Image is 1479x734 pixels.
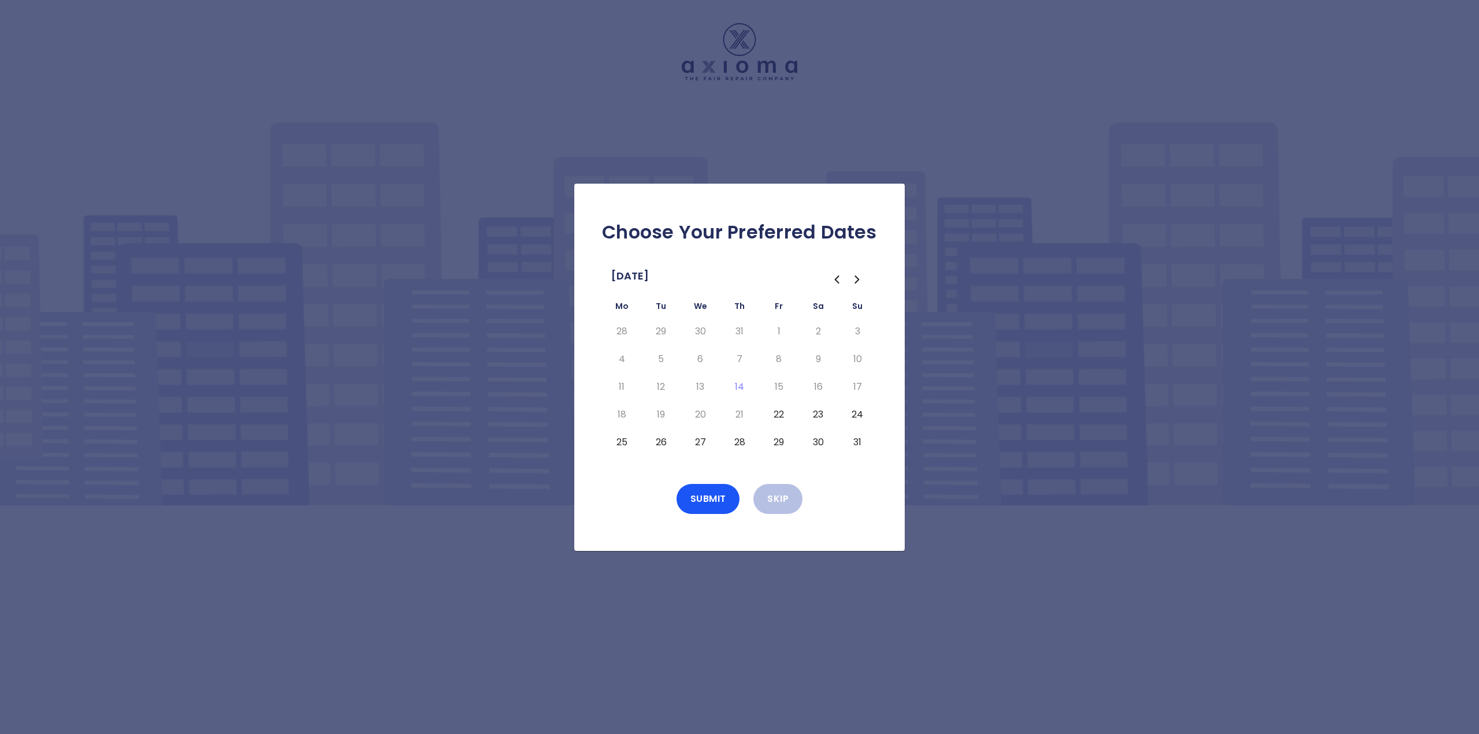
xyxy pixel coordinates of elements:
[651,350,671,368] button: Tuesday, August 5th, 2025
[611,405,632,424] button: Monday, August 18th, 2025
[847,405,868,424] button: Sunday, August 24th, 2025
[729,322,750,341] button: Thursday, July 31st, 2025
[611,378,632,396] button: Monday, August 11th, 2025
[729,378,750,396] button: Today, Thursday, August 14th, 2025
[826,269,847,290] button: Go to the Previous Month
[611,267,649,285] span: [DATE]
[677,484,740,514] button: Submit
[690,433,711,452] button: Wednesday, August 27th, 2025
[611,433,632,452] button: Monday, August 25th, 2025
[808,433,828,452] button: Saturday, August 30th, 2025
[651,378,671,396] button: Tuesday, August 12th, 2025
[847,350,868,368] button: Sunday, August 10th, 2025
[690,378,711,396] button: Wednesday, August 13th, 2025
[681,299,720,318] th: Wednesday
[651,433,671,452] button: Tuesday, August 26th, 2025
[838,299,877,318] th: Sunday
[602,299,877,456] table: August 2025
[641,299,681,318] th: Tuesday
[768,405,789,424] button: Friday, August 22nd, 2025
[768,378,789,396] button: Friday, August 15th, 2025
[759,299,798,318] th: Friday
[847,378,868,396] button: Sunday, August 17th, 2025
[611,322,632,341] button: Monday, July 28th, 2025
[847,322,868,341] button: Sunday, August 3rd, 2025
[768,350,789,368] button: Friday, August 8th, 2025
[651,322,671,341] button: Tuesday, July 29th, 2025
[808,378,828,396] button: Saturday, August 16th, 2025
[729,433,750,452] button: Thursday, August 28th, 2025
[808,350,828,368] button: Saturday, August 9th, 2025
[808,322,828,341] button: Saturday, August 2nd, 2025
[798,299,838,318] th: Saturday
[690,322,711,341] button: Wednesday, July 30th, 2025
[602,299,641,318] th: Monday
[753,484,802,514] button: Skip
[611,350,632,368] button: Monday, August 4th, 2025
[768,322,789,341] button: Friday, August 1st, 2025
[729,350,750,368] button: Thursday, August 7th, 2025
[729,405,750,424] button: Thursday, August 21st, 2025
[808,405,828,424] button: Saturday, August 23rd, 2025
[651,405,671,424] button: Tuesday, August 19th, 2025
[690,405,711,424] button: Wednesday, August 20th, 2025
[690,350,711,368] button: Wednesday, August 6th, 2025
[768,433,789,452] button: Friday, August 29th, 2025
[593,221,886,244] h2: Choose Your Preferred Dates
[847,433,868,452] button: Sunday, August 31st, 2025
[847,269,868,290] button: Go to the Next Month
[720,299,759,318] th: Thursday
[682,23,797,80] img: Logo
